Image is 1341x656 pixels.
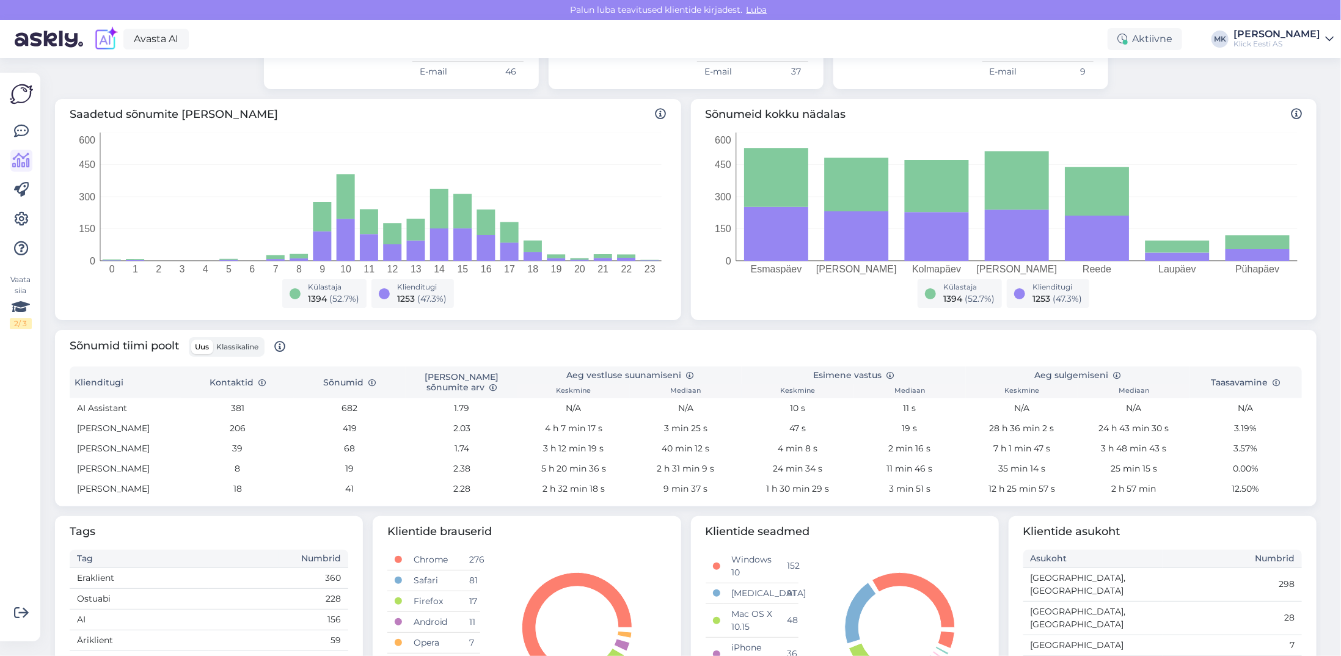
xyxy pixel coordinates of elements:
div: Vaata siia [10,274,32,329]
tspan: 2 [156,264,161,274]
tspan: [PERSON_NAME] [816,264,897,275]
td: 682 [294,398,406,418]
td: 0.00% [1190,459,1302,479]
td: AI Assistant [70,398,181,418]
td: 7 [462,632,480,653]
tspan: Esmaspäev [750,264,802,274]
td: 5 h 20 min 36 s [517,459,629,479]
td: 17 [462,591,480,611]
th: Numbrid [1163,550,1302,568]
td: 46 [468,62,524,82]
tspan: 8 [296,264,302,274]
tspan: 0 [109,264,115,274]
td: Android [406,611,462,632]
td: 68 [294,439,406,459]
td: AI [70,609,279,630]
td: Firefox [406,591,462,611]
tspan: Kolmapäev [912,264,961,274]
tspan: 17 [504,264,515,274]
th: Tag [70,550,279,568]
div: Klienditugi [397,282,447,293]
tspan: 5 [226,264,232,274]
div: Klienditugi [1032,282,1082,293]
td: 1 h 30 min 29 s [742,479,853,499]
span: 1253 [397,293,415,304]
span: ( 52.7 %) [965,293,995,304]
td: [PERSON_NAME] [70,439,181,459]
td: N/A [1190,398,1302,418]
td: 24 h 43 min 30 s [1078,418,1189,439]
tspan: Laupäev [1158,264,1196,274]
td: 4 h 7 min 17 s [517,418,629,439]
td: 9 [1038,62,1094,82]
td: 381 [181,398,293,418]
img: explore-ai [93,26,119,52]
tspan: 7 [273,264,279,274]
a: [PERSON_NAME]Klick Eesti AS [1233,29,1334,49]
td: E-mail [697,62,753,82]
tspan: 11 [364,264,375,274]
td: 12.50% [1190,479,1302,499]
td: Mac OS X 10.15 [724,603,780,637]
tspan: 0 [90,256,95,266]
td: 2.38 [406,459,517,479]
td: 1.79 [406,398,517,418]
td: 48 [780,603,798,637]
td: N/A [966,398,1078,418]
td: 18 [181,479,293,499]
span: Luba [743,4,771,15]
tspan: 300 [79,192,95,202]
td: 25 min 15 s [1078,459,1189,479]
th: Asukoht [1023,550,1163,568]
th: Mediaan [630,384,742,398]
td: [PERSON_NAME] [70,479,181,499]
td: 3 min 25 s [630,418,742,439]
td: 1.74 [406,439,517,459]
th: Keskmine [742,384,853,398]
span: Klassikaline [216,342,258,351]
tspan: 21 [597,264,608,274]
a: Avasta AI [123,29,189,49]
tspan: 22 [621,264,632,274]
td: [PERSON_NAME] [70,459,181,479]
span: 1394 [308,293,327,304]
div: [PERSON_NAME] [1233,29,1320,39]
span: Sõnumid tiimi poolt [70,337,285,357]
span: Klientide asukoht [1023,523,1302,540]
th: Esimene vastus [742,366,966,384]
div: Klick Eesti AS [1233,39,1320,49]
td: 298 [1163,567,1302,601]
td: 3 min 51 s [854,479,966,499]
tspan: Pühapäev [1235,264,1279,274]
th: Sõnumid [294,366,406,398]
td: 35 min 14 s [966,459,1078,479]
td: 11 [462,611,480,632]
td: 7 [1163,635,1302,655]
td: 37 [753,62,808,82]
th: Mediaan [854,384,966,398]
th: Klienditugi [70,366,181,398]
tspan: Reede [1083,264,1111,274]
td: Safari [406,570,462,591]
td: 12 h 25 min 57 s [966,479,1078,499]
div: Külastaja [943,282,995,293]
tspan: 150 [79,224,95,234]
td: 81 [462,570,480,591]
tspan: 450 [715,159,731,170]
td: 2.28 [406,479,517,499]
td: [MEDICAL_DATA] [724,583,780,603]
th: Numbrid [279,550,348,568]
td: 3 h 12 min 19 s [517,439,629,459]
td: 28 h 36 min 2 s [966,418,1078,439]
td: 360 [279,567,348,588]
td: [PERSON_NAME] [70,418,181,439]
td: N/A [630,398,742,418]
th: Keskmine [517,384,629,398]
td: 419 [294,418,406,439]
td: E-mail [982,62,1038,82]
td: [GEOGRAPHIC_DATA], [GEOGRAPHIC_DATA] [1023,567,1163,601]
td: 276 [462,550,480,570]
tspan: 6 [249,264,255,274]
td: Äriklient [70,630,279,651]
td: 39 [181,439,293,459]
